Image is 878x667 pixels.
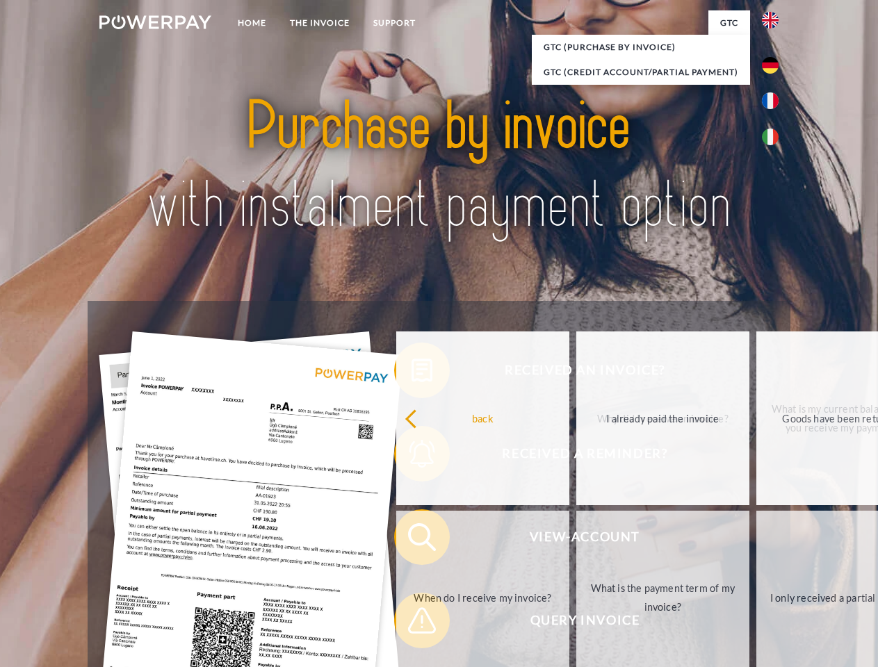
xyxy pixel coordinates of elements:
[708,10,750,35] a: GTC
[762,129,779,145] img: it
[278,10,361,35] a: THE INVOICE
[762,92,779,109] img: fr
[226,10,278,35] a: Home
[405,409,561,427] div: back
[762,57,779,74] img: de
[133,67,745,266] img: title-powerpay_en.svg
[762,12,779,28] img: en
[532,60,750,85] a: GTC (Credit account/partial payment)
[532,35,750,60] a: GTC (Purchase by invoice)
[99,15,211,29] img: logo-powerpay-white.svg
[361,10,428,35] a: Support
[405,588,561,607] div: When do I receive my invoice?
[585,409,741,427] div: I already paid the invoice
[585,579,741,616] div: What is the payment term of my invoice?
